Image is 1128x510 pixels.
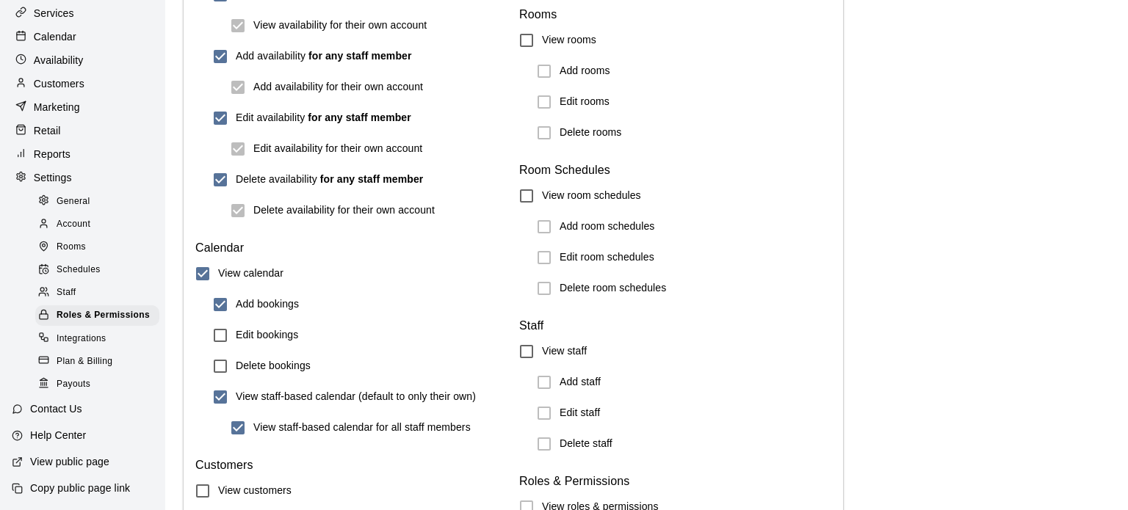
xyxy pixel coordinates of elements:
[560,94,610,110] h6: Edit rooms
[12,2,153,24] a: Services
[560,249,654,266] h6: Edit room schedules
[542,188,641,204] h6: View room schedules
[30,481,130,495] p: Copy public page link
[218,266,283,282] h6: View calendar
[236,327,298,343] h6: Edit bookings
[542,32,596,48] h6: View rooms
[57,332,106,346] span: Integrations
[236,48,411,65] h6: Add availability
[308,112,411,123] b: for any staff member
[12,73,153,95] a: Customers
[57,240,86,255] span: Rooms
[35,327,165,350] a: Integrations
[218,483,292,499] h6: View customers
[35,374,159,395] div: Payouts
[30,454,109,469] p: View public page
[560,374,601,390] h6: Add staff
[57,377,90,392] span: Payouts
[12,26,153,48] a: Calendar
[57,263,101,277] span: Schedules
[12,49,153,71] a: Availability
[57,308,150,323] span: Roles & Permissions
[30,428,86,442] p: Help Center
[519,471,831,492] h6: Roles & Permissions
[560,63,610,79] h6: Add rooms
[195,238,507,258] h6: Calendar
[34,170,72,185] p: Settings
[12,167,153,189] a: Settings
[560,125,621,141] h6: Delete rooms
[35,237,159,258] div: Rooms
[35,213,165,236] a: Account
[560,436,612,452] h6: Delete staff
[308,50,411,62] b: for any staff member
[35,259,165,282] a: Schedules
[57,217,90,232] span: Account
[35,373,165,396] a: Payouts
[236,172,423,188] h6: Delete availability
[34,147,70,161] p: Reports
[253,141,422,157] h6: Edit availability for their own account
[236,110,411,126] h6: Edit availability
[519,160,831,181] h6: Room Schedules
[34,100,80,114] p: Marketing
[57,194,90,209] span: General
[34,123,61,138] p: Retail
[34,29,76,44] p: Calendar
[519,4,831,25] h6: Rooms
[560,405,600,421] h6: Edit staff
[542,343,587,360] h6: View staff
[35,305,159,326] div: Roles & Permissions
[35,214,159,235] div: Account
[35,190,165,213] a: General
[35,192,159,212] div: General
[57,354,112,369] span: Plan & Billing
[236,296,299,313] h6: Add bookings
[35,350,165,373] a: Plan & Billing
[253,420,471,436] h6: View staff-based calendar for all staff members
[253,79,423,95] h6: Add availability for their own account
[35,351,159,372] div: Plan & Billing
[34,6,74,21] p: Services
[35,283,159,303] div: Staff
[253,203,435,219] h6: Delete availability for their own account
[34,76,84,91] p: Customers
[320,173,423,185] b: for any staff member
[12,96,153,118] a: Marketing
[35,305,165,327] a: Roles & Permissions
[35,329,159,349] div: Integrations
[34,53,84,68] p: Availability
[12,143,153,165] a: Reports
[519,316,831,336] h6: Staff
[236,389,476,405] h6: View staff-based calendar (default to only their own)
[30,401,82,416] p: Contact Us
[57,285,76,300] span: Staff
[35,260,159,280] div: Schedules
[35,282,165,305] a: Staff
[195,455,507,476] h6: Customers
[560,219,654,235] h6: Add room schedules
[560,280,666,296] h6: Delete room schedules
[236,358,311,374] h6: Delete bookings
[253,18,427,34] h6: View availability for their own account
[35,236,165,259] a: Rooms
[12,120,153,142] a: Retail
